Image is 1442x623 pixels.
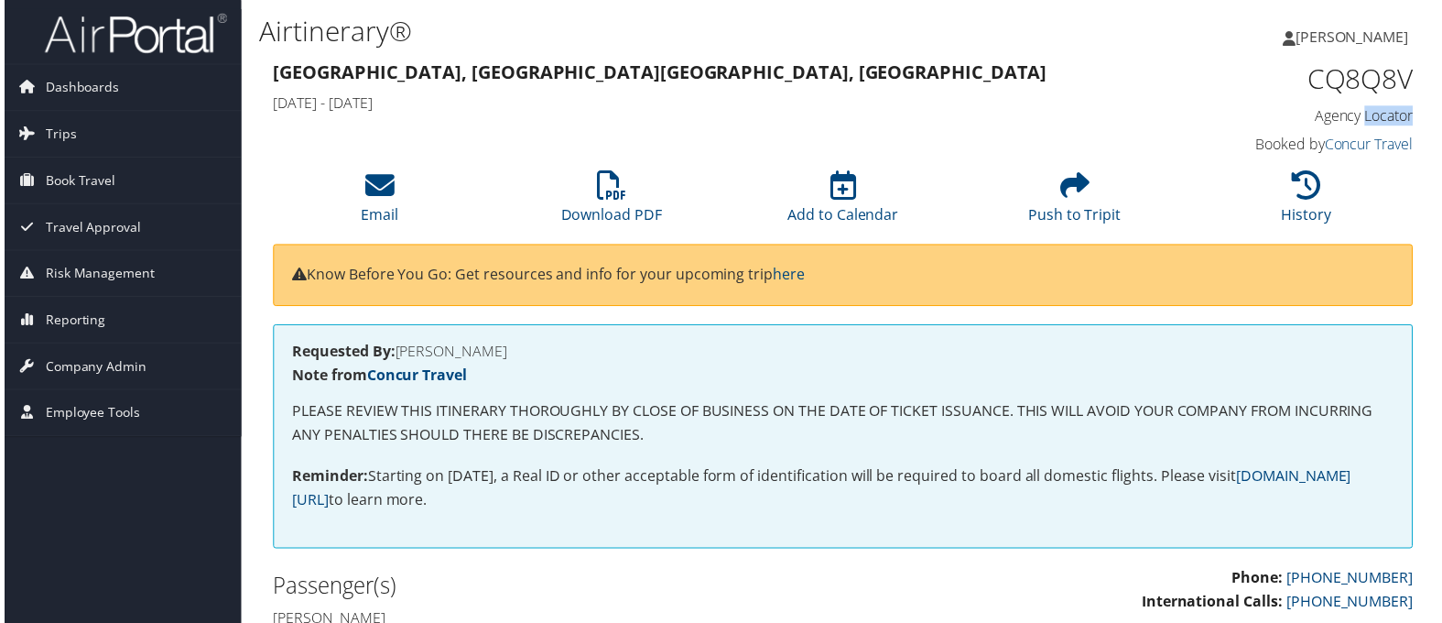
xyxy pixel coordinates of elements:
[289,467,1397,514] p: Starting on [DATE], a Real ID or other acceptable form of identification will be required to boar...
[1151,106,1417,126] h4: Agency Locator
[270,574,829,605] h2: Passenger(s)
[41,252,151,298] span: Risk Management
[559,181,661,225] a: Download PDF
[41,299,102,344] span: Reporting
[1144,595,1285,615] strong: International Calls:
[1289,571,1416,591] a: [PHONE_NUMBER]
[270,60,1048,85] strong: [GEOGRAPHIC_DATA], [GEOGRAPHIC_DATA] [GEOGRAPHIC_DATA], [GEOGRAPHIC_DATA]
[1234,571,1285,591] strong: Phone:
[364,366,465,387] a: Concur Travel
[289,468,1354,512] a: [DOMAIN_NAME][URL]
[289,402,1397,449] p: PLEASE REVIEW THIS ITINERARY THOROUGHLY BY CLOSE OF BUSINESS ON THE DATE OF TICKET ISSUANCE. THIS...
[787,181,899,225] a: Add to Calendar
[289,366,465,387] strong: Note from
[1151,135,1417,155] h4: Booked by
[1298,27,1412,47] span: [PERSON_NAME]
[41,205,137,251] span: Travel Approval
[41,345,143,391] span: Company Admin
[256,12,1039,50] h1: Airtinerary®
[1284,181,1334,225] a: History
[1289,595,1416,615] a: [PHONE_NUMBER]
[1328,135,1416,155] a: Concur Travel
[289,468,365,488] strong: Reminder:
[41,112,72,158] span: Trips
[289,265,1397,289] p: Know Before You Go: Get resources and info for your upcoming trip
[41,392,136,438] span: Employee Tools
[41,65,115,111] span: Dashboards
[40,12,223,55] img: airportal-logo.png
[1029,181,1122,225] a: Push to Tripit
[270,93,1123,114] h4: [DATE] - [DATE]
[289,343,393,363] strong: Requested By:
[1151,60,1417,99] h1: CQ8Q8V
[1285,9,1430,64] a: [PERSON_NAME]
[289,345,1397,360] h4: [PERSON_NAME]
[773,266,805,286] a: here
[359,181,396,225] a: Email
[41,158,112,204] span: Book Travel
